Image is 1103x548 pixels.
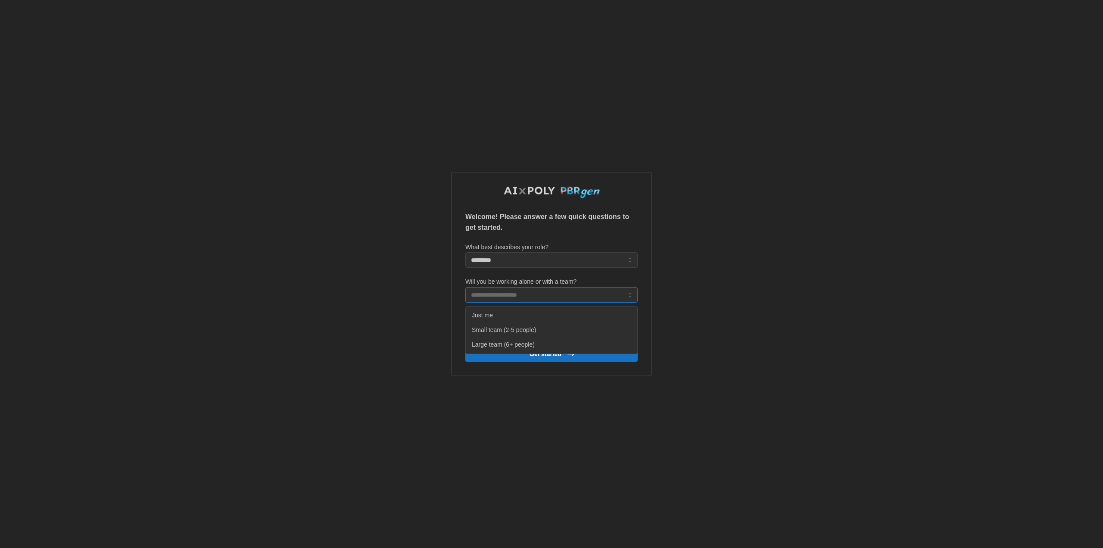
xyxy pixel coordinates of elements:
[465,277,576,287] label: Will you be working alone or with a team?
[465,212,638,233] p: Welcome! Please answer a few quick questions to get started.
[472,340,535,350] span: Large team (6+ people)
[472,326,536,335] span: Small team (2-5 people)
[465,243,548,252] label: What best describes your role?
[465,346,638,362] button: Get started
[472,311,493,320] span: Just me
[503,186,600,199] img: AIxPoly PBRgen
